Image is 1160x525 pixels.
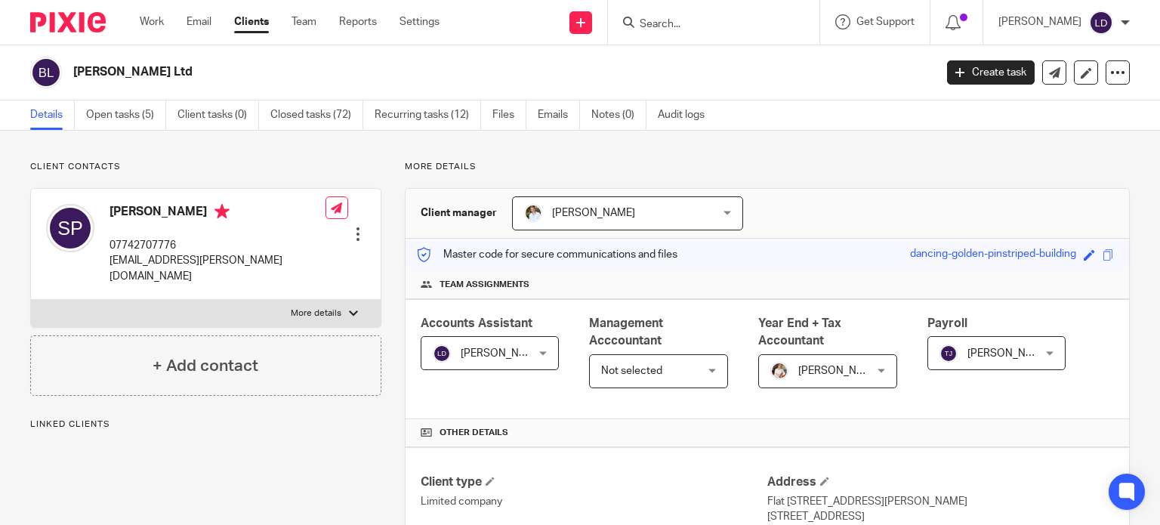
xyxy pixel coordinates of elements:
[30,100,75,130] a: Details
[552,208,635,218] span: [PERSON_NAME]
[856,17,915,27] span: Get Support
[601,366,662,376] span: Not selected
[767,494,1114,509] p: Flat [STREET_ADDRESS][PERSON_NAME]
[758,317,841,347] span: Year End + Tax Accountant
[461,348,544,359] span: [PERSON_NAME]
[270,100,363,130] a: Closed tasks (72)
[927,317,967,329] span: Payroll
[214,204,230,219] i: Primary
[30,418,381,431] p: Linked clients
[433,344,451,363] img: svg%3E
[30,57,62,88] img: svg%3E
[110,238,325,253] p: 07742707776
[110,253,325,284] p: [EMAIL_ADDRESS][PERSON_NAME][DOMAIN_NAME]
[939,344,958,363] img: svg%3E
[998,14,1081,29] p: [PERSON_NAME]
[110,204,325,223] h4: [PERSON_NAME]
[417,247,677,262] p: Master code for secure communications and files
[421,494,767,509] p: Limited company
[400,14,440,29] a: Settings
[798,366,881,376] span: [PERSON_NAME]
[30,12,106,32] img: Pixie
[767,474,1114,490] h4: Address
[86,100,166,130] a: Open tasks (5)
[234,14,269,29] a: Clients
[440,279,529,291] span: Team assignments
[153,354,258,378] h4: + Add contact
[187,14,211,29] a: Email
[46,204,94,252] img: svg%3E
[524,204,542,222] img: sarah-royle.jpg
[770,362,788,380] img: Kayleigh%20Henson.jpeg
[140,14,164,29] a: Work
[591,100,646,130] a: Notes (0)
[177,100,259,130] a: Client tasks (0)
[421,474,767,490] h4: Client type
[1089,11,1113,35] img: svg%3E
[421,317,532,329] span: Accounts Assistant
[405,161,1130,173] p: More details
[492,100,526,130] a: Files
[767,509,1114,524] p: [STREET_ADDRESS]
[947,60,1035,85] a: Create task
[638,18,774,32] input: Search
[658,100,716,130] a: Audit logs
[30,161,381,173] p: Client contacts
[538,100,580,130] a: Emails
[589,317,663,347] span: Management Acccountant
[967,348,1050,359] span: [PERSON_NAME]
[375,100,481,130] a: Recurring tasks (12)
[421,205,497,221] h3: Client manager
[73,64,754,80] h2: [PERSON_NAME] Ltd
[339,14,377,29] a: Reports
[292,14,316,29] a: Team
[440,427,508,439] span: Other details
[910,246,1076,264] div: dancing-golden-pinstriped-building
[291,307,341,320] p: More details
